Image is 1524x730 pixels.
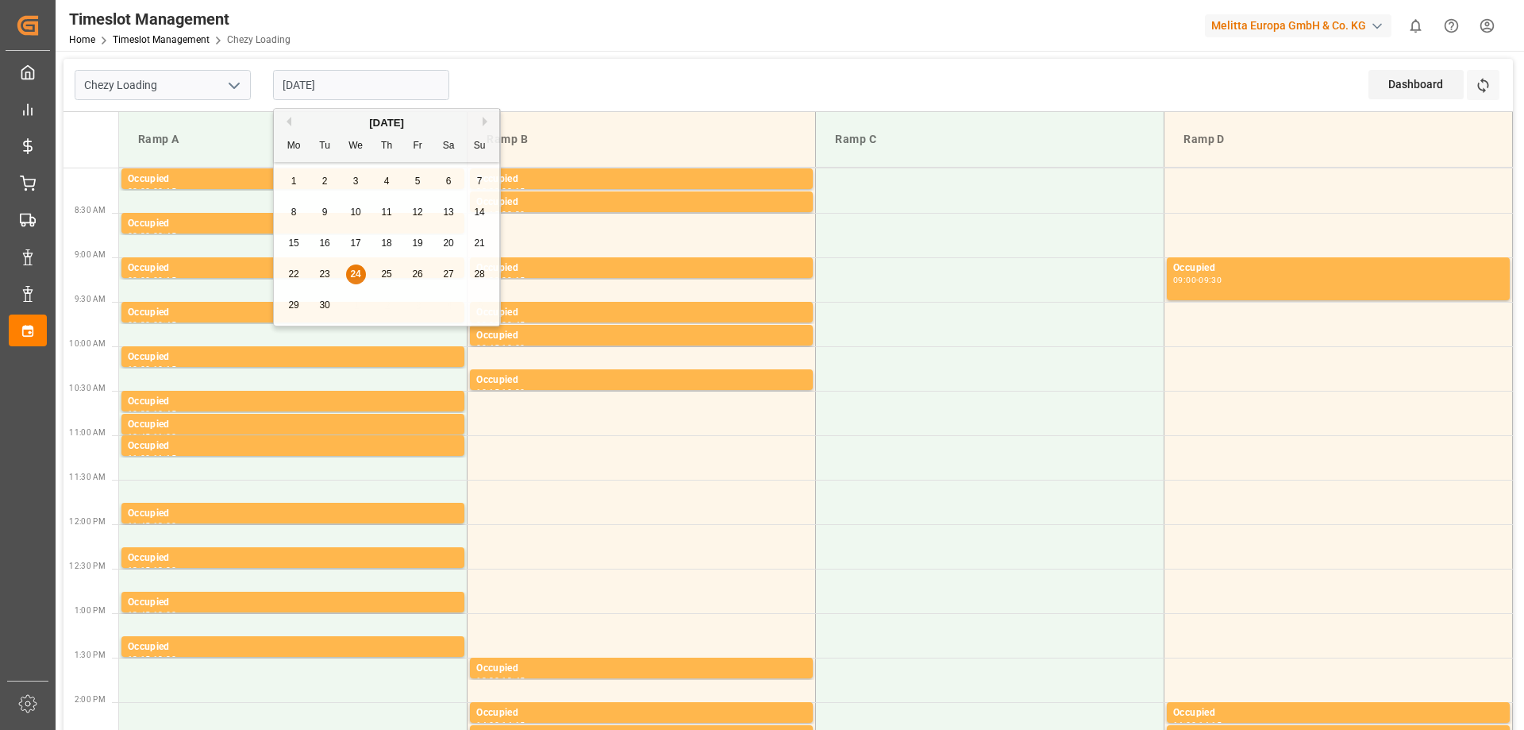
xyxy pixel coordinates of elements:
[75,206,106,214] span: 8:30 AM
[153,655,176,662] div: 13:30
[499,344,502,351] div: -
[151,321,153,328] div: -
[128,417,458,433] div: Occupied
[476,172,806,187] div: Occupied
[151,655,153,662] div: -
[128,216,458,232] div: Occupied
[476,195,806,211] div: Occupied
[75,606,106,615] span: 1:00 PM
[476,677,499,684] div: 13:30
[1173,721,1196,728] div: 14:00
[128,305,458,321] div: Occupied
[153,321,176,328] div: 09:45
[128,438,458,454] div: Occupied
[128,639,458,655] div: Occupied
[502,721,525,728] div: 14:15
[75,70,251,100] input: Type to search/select
[476,661,806,677] div: Occupied
[153,454,176,462] div: 11:15
[128,522,151,529] div: 11:45
[153,566,176,574] div: 12:30
[1173,705,1503,721] div: Occupied
[69,7,291,31] div: Timeslot Management
[69,384,106,392] span: 10:30 AM
[128,506,458,522] div: Occupied
[69,34,95,45] a: Home
[502,276,525,284] div: 09:15
[151,365,153,373] div: -
[480,125,802,154] div: Ramp B
[151,566,153,574] div: -
[75,295,106,303] span: 9:30 AM
[128,365,151,373] div: 10:00
[128,350,458,365] div: Occupied
[128,172,458,187] div: Occupied
[69,339,106,348] span: 10:00 AM
[151,410,153,417] div: -
[829,125,1151,154] div: Ramp C
[476,344,499,351] div: 09:45
[128,394,458,410] div: Occupied
[128,187,151,195] div: 08:00
[476,305,806,321] div: Occupied
[153,433,176,440] div: 11:00
[1434,8,1469,44] button: Help Center
[1205,10,1398,41] button: Melitta Europa GmbH & Co. KG
[476,705,806,721] div: Occupied
[153,187,176,195] div: 08:15
[476,261,806,276] div: Occupied
[69,562,106,570] span: 12:30 PM
[128,232,151,239] div: 08:30
[128,595,458,611] div: Occupied
[1177,125,1499,154] div: Ramp D
[128,454,151,462] div: 11:00
[128,321,151,328] div: 09:30
[1368,70,1464,99] div: Dashboard
[151,454,153,462] div: -
[476,328,806,344] div: Occupied
[499,388,502,396] div: -
[1398,8,1434,44] button: show 0 new notifications
[69,517,106,526] span: 12:00 PM
[151,232,153,239] div: -
[153,522,176,529] div: 12:00
[502,211,525,218] div: 08:30
[273,70,449,100] input: DD-MM-YYYY
[502,344,525,351] div: 10:00
[128,261,458,276] div: Occupied
[153,410,176,417] div: 10:45
[153,365,176,373] div: 10:15
[502,388,525,396] div: 10:30
[502,187,525,195] div: 08:15
[128,566,151,574] div: 12:15
[476,721,499,728] div: 14:00
[75,651,106,659] span: 1:30 PM
[151,433,153,440] div: -
[1205,14,1391,37] div: Melitta Europa GmbH & Co. KG
[151,611,153,618] div: -
[499,721,502,728] div: -
[128,611,151,618] div: 12:45
[153,232,176,239] div: 08:45
[1199,276,1222,284] div: 09:30
[1199,721,1222,728] div: 14:15
[476,388,499,396] div: 10:15
[75,695,106,704] span: 2:00 PM
[69,428,106,437] span: 11:00 AM
[69,473,106,481] span: 11:30 AM
[153,276,176,284] div: 09:15
[75,250,106,259] span: 9:00 AM
[499,677,502,684] div: -
[113,34,210,45] a: Timeslot Management
[128,433,151,440] div: 10:45
[128,410,151,417] div: 10:30
[151,276,153,284] div: -
[1196,276,1199,284] div: -
[502,677,525,684] div: 13:45
[132,125,454,154] div: Ramp A
[1173,276,1196,284] div: 09:00
[153,611,176,618] div: 13:00
[1196,721,1199,728] div: -
[151,522,153,529] div: -
[476,373,806,388] div: Occupied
